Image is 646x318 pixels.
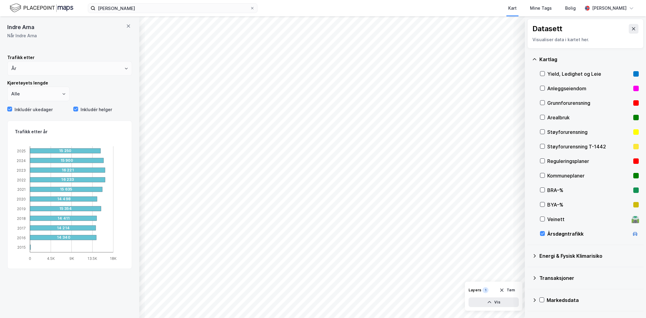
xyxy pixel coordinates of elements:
[17,168,26,172] tspan: 2023
[69,256,74,260] tspan: 9K
[469,297,519,307] button: Vis
[547,230,629,237] div: Årsdøgntrafikk
[57,225,123,230] div: 14 214
[592,5,627,12] div: [PERSON_NAME]
[59,148,130,153] div: 15 250
[547,114,631,121] div: Arealbruk
[10,3,73,13] img: logo.f888ab2527a4732fd821a326f86c7f29.svg
[110,256,117,260] tspan: 18K
[88,256,97,260] tspan: 13.5K
[539,252,639,260] div: Energi & Fysisk Klimarisiko
[60,187,132,192] div: 15 635
[17,197,26,201] tspan: 2020
[547,85,631,92] div: Anleggseiendom
[61,177,136,182] div: 16 233
[7,24,37,31] span: Indre Arna
[547,201,631,208] div: BYA–%
[616,289,646,318] iframe: Chat Widget
[95,4,250,13] input: Søk på adresse, matrikkel, gårdeiere, leietakere eller personer
[495,285,519,295] button: Tøm
[17,187,26,192] tspan: 2021
[17,245,26,250] tspan: 2015
[15,128,48,135] div: Trafikk etter år
[547,172,631,179] div: Kommuneplaner
[469,288,481,293] div: Layers
[547,128,631,136] div: Støyforurensning
[61,158,134,163] div: 15 900
[482,287,489,293] div: 1
[17,216,26,221] tspan: 2018
[17,177,26,182] tspan: 2022
[508,5,517,12] div: Kart
[61,91,66,96] button: Open
[7,79,70,87] div: Kjøretøyets lengde
[81,106,112,113] div: Inkludér helger
[15,106,53,113] div: Inkludér ukedager
[616,289,646,318] div: Kontrollprogram for chat
[29,256,31,260] tspan: 0
[59,206,131,211] div: 15 354
[547,187,631,194] div: BRA–%
[17,149,26,153] tspan: 2025
[8,61,132,75] input: ClearOpen
[57,235,123,240] div: 14 340
[17,207,26,211] tspan: 2019
[547,296,639,304] div: Markedsdata
[539,274,639,282] div: Transaksjoner
[547,70,631,78] div: Yield, Ledighet og Leie
[17,235,26,240] tspan: 2016
[17,158,26,163] tspan: 2024
[17,226,26,230] tspan: 2017
[547,143,631,150] div: Støyforurensning T-1442
[547,99,631,107] div: Grunnforurensning
[547,216,629,223] div: Veinett
[547,157,631,165] div: Reguleringsplaner
[539,56,639,63] div: Kartlag
[124,66,129,71] button: Open
[62,167,137,172] div: 16 221
[530,5,552,12] div: Mine Tags
[7,54,132,61] div: Trafikk etter
[532,24,562,34] div: Datasett
[8,87,69,101] input: ClearOpen
[532,36,638,43] div: Visualiser data i kartet her.
[58,216,124,220] div: 14 411
[565,5,576,12] div: Bolig
[631,215,639,223] div: 🛣️
[57,197,124,201] div: 14 498
[7,32,127,39] div: Når Indre Arna
[47,256,55,260] tspan: 4.5K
